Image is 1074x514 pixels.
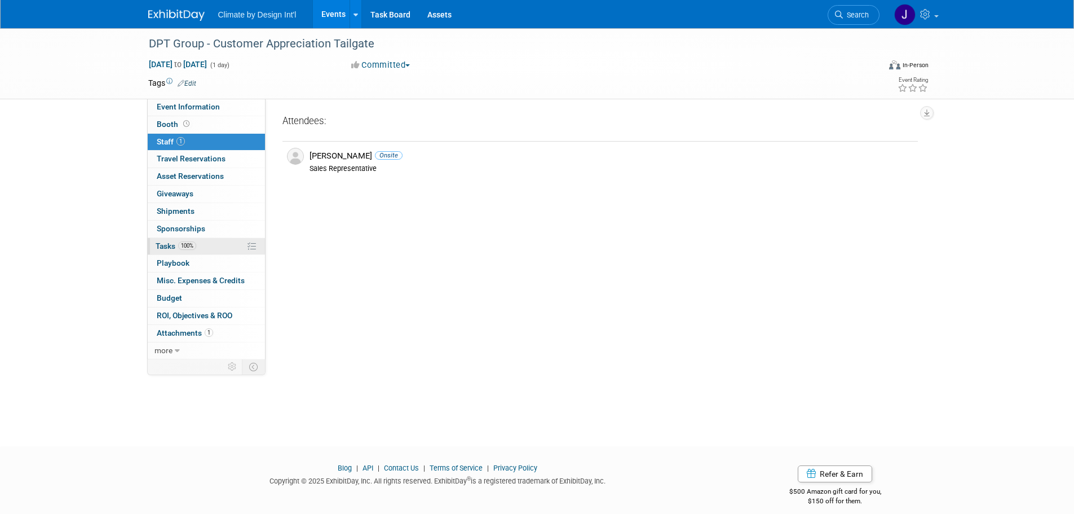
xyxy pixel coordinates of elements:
[421,464,428,472] span: |
[889,60,900,69] img: Format-Inperson.png
[176,137,185,146] span: 1
[148,325,265,342] a: Attachments1
[148,290,265,307] a: Budget
[157,328,213,337] span: Attachments
[156,241,196,251] span: Tasks
[148,273,265,289] a: Misc. Expenses & Credits
[242,359,265,374] td: Toggle Event Tabs
[157,154,226,163] span: Travel Reservations
[148,59,207,69] span: [DATE] [DATE]
[338,464,352,472] a: Blog
[148,342,265,359] a: more
[178,241,196,250] span: 100%
[287,148,304,165] img: Associate-Profile-5.png
[813,59,929,76] div: Event Format
[157,311,232,320] span: ROI, Objectives & ROO
[375,464,382,472] span: |
[181,120,192,128] span: Booth not reserved yet
[223,359,242,374] td: Personalize Event Tab Strip
[843,11,869,19] span: Search
[148,77,196,89] td: Tags
[282,115,918,129] div: Attendees:
[178,80,196,87] a: Edit
[493,464,537,472] a: Privacy Policy
[894,4,916,25] img: JoAnna Quade
[148,116,265,133] a: Booth
[157,293,182,302] span: Budget
[898,77,928,83] div: Event Rating
[310,164,913,173] div: Sales Representative
[744,480,926,506] div: $500 Amazon gift card for you,
[353,464,361,472] span: |
[384,464,419,472] a: Contact Us
[154,346,173,355] span: more
[209,61,229,69] span: (1 day)
[148,221,265,238] a: Sponsorships
[145,34,863,54] div: DPT Group - Customer Appreciation Tailgate
[148,134,265,151] a: Staff1
[148,10,205,21] img: ExhibitDay
[148,307,265,324] a: ROI, Objectives & ROO
[157,207,195,216] span: Shipments
[828,5,879,25] a: Search
[148,99,265,116] a: Event Information
[205,328,213,337] span: 1
[157,189,193,198] span: Giveaways
[467,476,471,482] sup: ®
[148,255,265,272] a: Playbook
[157,120,192,129] span: Booth
[798,465,872,482] a: Refer & Earn
[430,464,483,472] a: Terms of Service
[347,59,414,71] button: Committed
[157,102,220,111] span: Event Information
[148,186,265,203] a: Giveaways
[148,473,728,486] div: Copyright © 2025 ExhibitDay, Inc. All rights reserved. ExhibitDay is a registered trademark of Ex...
[157,258,189,267] span: Playbook
[148,168,265,185] a: Asset Reservations
[218,10,297,19] span: Climate by Design Int'l
[744,497,926,506] div: $150 off for them.
[148,238,265,255] a: Tasks100%
[148,203,265,220] a: Shipments
[157,276,245,285] span: Misc. Expenses & Credits
[375,151,403,160] span: Onsite
[157,224,205,233] span: Sponsorships
[363,464,373,472] a: API
[148,151,265,168] a: Travel Reservations
[173,60,183,69] span: to
[902,61,929,69] div: In-Person
[157,137,185,146] span: Staff
[310,151,913,161] div: [PERSON_NAME]
[157,172,224,181] span: Asset Reservations
[484,464,492,472] span: |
